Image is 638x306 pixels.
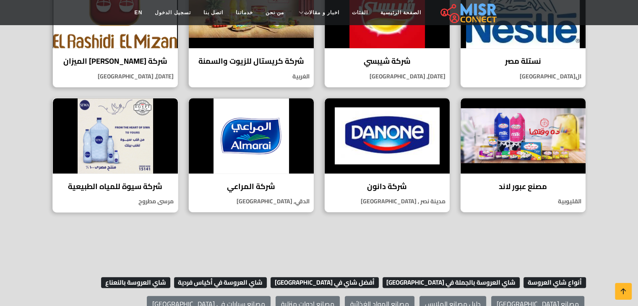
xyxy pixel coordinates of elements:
h4: شركة كريستال للزيوت والسمنة [195,57,307,66]
a: مصنع عبور لاند مصنع عبور لاند القليوبية [455,98,591,213]
span: أفضل شاي في [GEOGRAPHIC_DATA] [271,277,379,288]
a: شركة المراعي شركة المراعي الدقي, [GEOGRAPHIC_DATA] [183,98,319,213]
span: شاي العروسة بالنعناع [101,277,170,288]
h4: مصنع عبور لاند [467,182,579,191]
p: القليوبية [461,197,586,206]
a: الفئات [346,5,374,21]
a: شاي العروسة في أكياس فردية [172,276,267,288]
h4: نستلة مصر [467,57,579,66]
p: [DATE], [GEOGRAPHIC_DATA] [53,72,178,81]
p: [DATE], [GEOGRAPHIC_DATA] [325,72,450,81]
a: أفضل شاي في [GEOGRAPHIC_DATA] [268,276,379,288]
a: تسجيل الدخول [148,5,197,21]
a: الصفحة الرئيسية [374,5,427,21]
span: أنواع شاي العروسة [523,277,586,288]
img: main.misr_connect [440,2,497,23]
p: الغربية [189,72,314,81]
img: شركة سيوة للمياه الطبيعية [53,98,178,174]
p: مدينة نصر , [GEOGRAPHIC_DATA] [325,197,450,206]
a: شركة سيوة للمياه الطبيعية شركة سيوة للمياه الطبيعية مرسى مطروح [47,98,183,213]
a: أنواع شاي العروسة [521,276,586,288]
h4: شركة [PERSON_NAME] الميزان [59,57,172,66]
img: مصنع عبور لاند [461,98,586,174]
a: خدماتنا [229,5,259,21]
span: شاي العروسة بالجملة في [GEOGRAPHIC_DATA] [383,277,520,288]
h4: شركة سيوة للمياه الطبيعية [59,182,172,191]
span: اخبار و مقالات [304,9,339,16]
img: شركة المراعي [189,98,314,174]
a: EN [128,5,149,21]
a: اتصل بنا [197,5,229,21]
h4: شركة المراعي [195,182,307,191]
a: شاي العروسة بالنعناع [99,276,170,288]
h4: شركة دانون [331,182,443,191]
h4: شركة شيبسي [331,57,443,66]
p: ال[GEOGRAPHIC_DATA] [461,72,586,81]
a: شاي العروسة بالجملة في [GEOGRAPHIC_DATA] [380,276,520,288]
a: شركة دانون شركة دانون مدينة نصر , [GEOGRAPHIC_DATA] [319,98,455,213]
img: شركة دانون [325,98,450,174]
a: اخبار و مقالات [290,5,346,21]
p: الدقي, [GEOGRAPHIC_DATA] [189,197,314,206]
span: شاي العروسة في أكياس فردية [174,277,267,288]
p: مرسى مطروح [53,197,178,206]
a: من نحن [259,5,290,21]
